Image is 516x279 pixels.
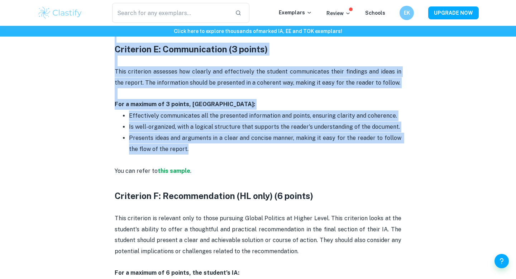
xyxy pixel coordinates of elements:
[403,9,411,17] h6: EK
[129,123,400,130] span: Is well-organized, with a logical structure that supports the reader's understanding of the docum...
[115,66,401,88] p: This criterion assesses how clearly and effectively the student communicates their findings and i...
[158,167,190,174] a: this sample
[365,10,385,16] a: Schools
[428,6,479,19] button: UPGRADE NOW
[494,254,509,268] button: Help and Feedback
[115,213,401,257] p: This criterion is relevant only to those pursuing Global Politics at Higher Level. This criterion...
[326,9,351,17] p: Review
[115,166,401,176] p: You can refer to .
[279,9,312,16] p: Exemplars
[1,27,515,35] h6: Click here to explore thousands of marked IA, EE and TOK exemplars !
[115,189,401,202] h3: Criterion F: Recommendation (HL only) (6 points)
[400,6,414,20] button: EK
[129,112,397,119] span: Effectively communicates all the presented information and points, ensuring clarity and coherence.
[129,134,403,152] span: Presents ideas and arguments in a clear and concise manner, making it easy for the reader to foll...
[115,101,255,108] strong: For a maximum of 3 points, [GEOGRAPHIC_DATA]:
[112,3,229,23] input: Search for any exemplars...
[37,6,83,20] img: Clastify logo
[115,269,239,276] strong: For a maximum of 6 points, the student’s IA:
